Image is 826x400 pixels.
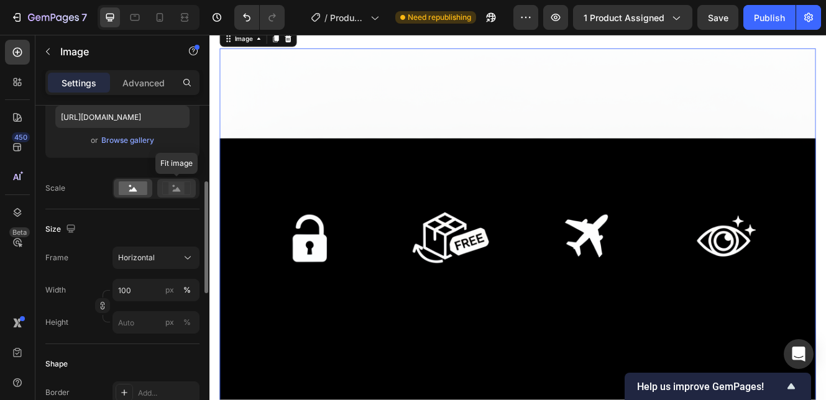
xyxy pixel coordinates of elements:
span: Horizontal [118,252,155,263]
div: Scale [45,183,65,194]
button: 7 [5,5,93,30]
span: Save [708,12,728,23]
button: Publish [743,5,796,30]
button: Save [697,5,738,30]
div: Open Intercom Messenger [784,339,814,369]
button: % [162,315,177,330]
span: Product Page - [DATE] 10:57:26 [330,11,365,24]
button: px [180,283,195,298]
input: https://example.com/image.jpg [55,106,190,128]
button: 1 product assigned [573,5,692,30]
div: Browse gallery [101,135,154,146]
span: Help us improve GemPages! [637,381,784,393]
label: Height [45,317,68,328]
label: Frame [45,252,68,263]
iframe: Design area [209,35,826,400]
label: Width [45,284,66,296]
div: 450 [12,132,30,142]
p: Image [60,44,166,59]
span: or [91,133,98,148]
span: 1 product assigned [584,11,664,24]
div: Add... [138,388,196,399]
input: px% [112,279,200,301]
input: px% [112,311,200,334]
span: Need republishing [408,12,471,23]
p: 7 [81,10,87,25]
div: Border [45,387,70,398]
p: Advanced [122,76,165,89]
button: Horizontal [112,247,200,269]
div: Shape [45,358,68,370]
div: Publish [754,11,785,24]
div: % [183,284,191,296]
div: px [165,317,174,328]
div: Undo/Redo [234,5,285,30]
button: Show survey - Help us improve GemPages! [637,379,799,394]
button: px [180,315,195,330]
div: px [165,284,174,296]
div: % [183,317,191,328]
p: Settings [62,76,96,89]
button: % [162,283,177,298]
button: Browse gallery [101,134,155,147]
div: Size [45,221,78,238]
div: Beta [9,227,30,237]
span: / [324,11,328,24]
